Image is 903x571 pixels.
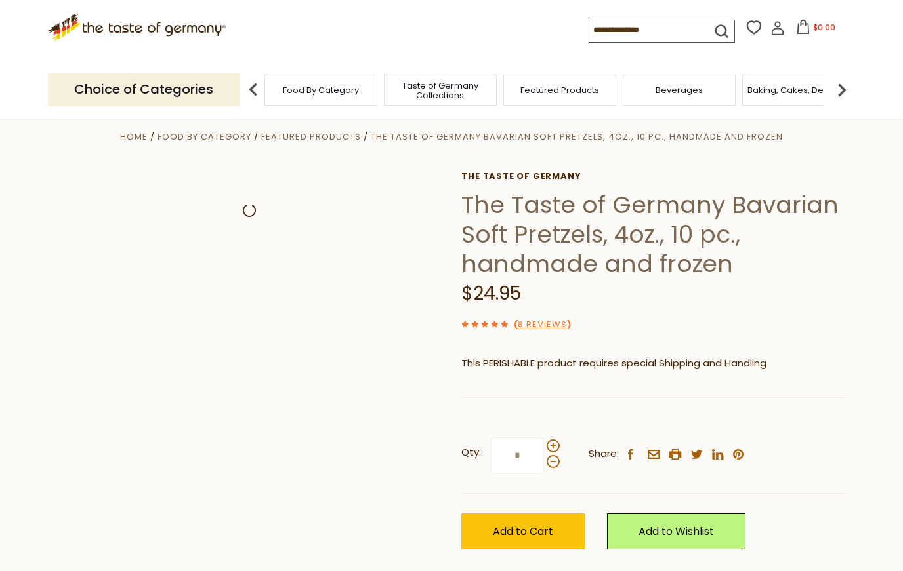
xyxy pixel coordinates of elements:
span: $24.95 [461,281,521,306]
a: The Taste of Germany [461,171,845,182]
img: next arrow [829,77,855,103]
a: Baking, Cakes, Desserts [747,85,849,95]
a: Home [120,130,148,143]
button: Add to Cart [461,513,585,549]
p: Choice of Categories [48,73,240,106]
button: $0.00 [787,20,843,39]
a: Food By Category [283,85,359,95]
a: Beverages [656,85,703,95]
a: Taste of Germany Collections [388,81,493,100]
a: The Taste of Germany Bavarian Soft Pretzels, 4oz., 10 pc., handmade and frozen [371,130,783,143]
h1: The Taste of Germany Bavarian Soft Pretzels, 4oz., 10 pc., handmade and frozen [461,190,845,279]
img: previous arrow [240,77,266,103]
a: Featured Products [520,85,599,95]
span: $0.00 [813,22,835,33]
span: Add to Cart [493,524,553,539]
a: Add to Wishlist [607,513,745,549]
input: Qty: [490,437,544,473]
span: ( ) [514,318,571,330]
a: 8 Reviews [518,318,567,332]
strong: Qty: [461,444,481,461]
li: We will ship this product in heat-protective packaging and ice. [474,382,845,398]
span: Share: [589,446,619,462]
a: Food By Category [157,130,251,143]
p: This PERISHABLE product requires special Shipping and Handling [461,355,845,372]
a: Featured Products [261,130,361,143]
